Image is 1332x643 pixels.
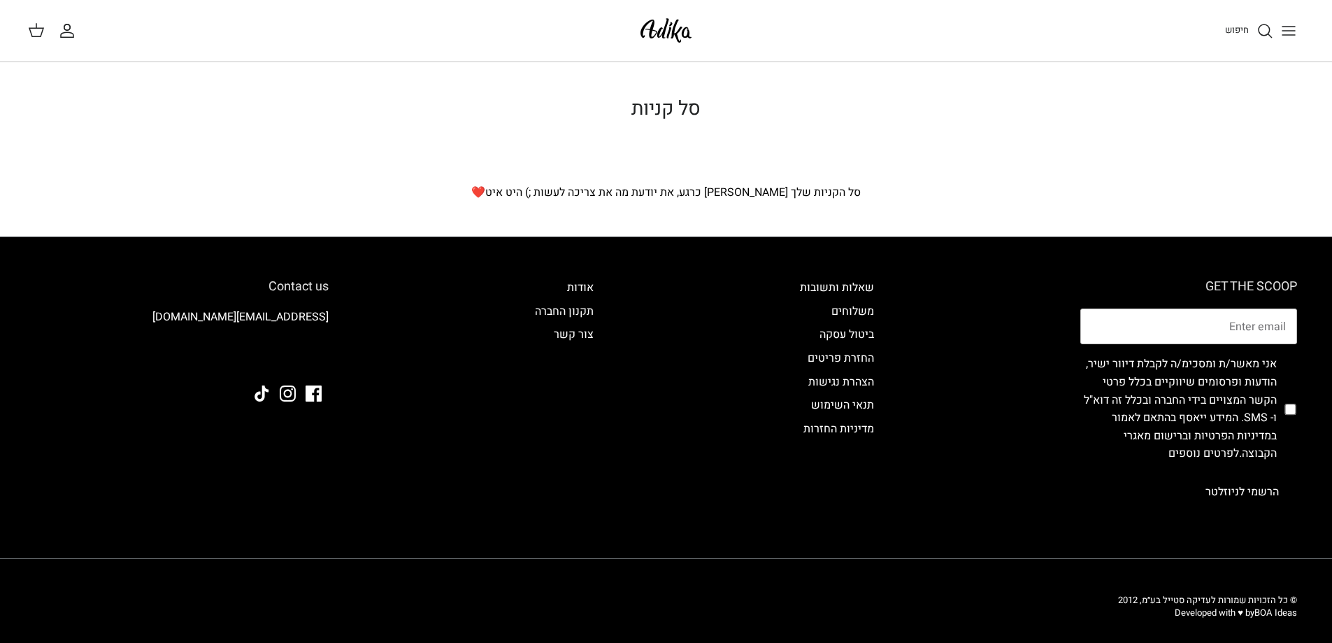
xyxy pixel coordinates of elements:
[808,350,874,367] a: החזרת פריטים
[535,303,594,320] a: תקנון החברה
[800,279,874,296] a: שאלות ותשובות
[59,22,81,39] a: החשבון שלי
[1254,606,1297,619] a: BOA Ideas
[1225,23,1249,36] span: חיפוש
[567,279,594,296] a: אודות
[554,326,594,343] a: צור קשר
[1225,22,1273,39] a: חיפוש
[808,374,874,390] a: הצהרת נגישות
[811,397,874,414] a: תנאי השימוש
[306,386,322,402] a: Facebook
[152,309,329,325] a: [EMAIL_ADDRESS][DOMAIN_NAME]
[521,279,608,509] div: Secondary navigation
[35,279,329,295] h6: Contact us
[831,303,874,320] a: משלוחים
[280,386,296,402] a: Instagram
[1118,593,1297,607] span: © כל הזכויות שמורות לעדיקה סטייל בע״מ, 2012
[1080,279,1297,295] h6: GET THE SCOOP
[290,347,329,365] img: Adika IL
[819,326,874,343] a: ביטול עסקה
[1273,15,1304,46] button: Toggle menu
[1118,607,1297,619] p: Developed with ♥ by
[803,421,874,437] a: מדיניות החזרות
[786,279,888,509] div: Secondary navigation
[177,97,1156,121] h1: סל קניות
[177,184,1156,202] p: סל הקניות שלך [PERSON_NAME] כרגע, את יודעת מה את צריכה לעשות ;) היט איט❤️
[636,14,696,47] img: Adika IL
[254,386,270,402] a: Tiktok
[1168,445,1239,462] a: לפרטים נוספים
[1080,355,1277,463] label: אני מאשר/ת ומסכימ/ה לקבלת דיוור ישיר, הודעות ופרסומים שיווקיים בכלל פרטי הקשר המצויים בידי החברה ...
[1080,309,1297,345] input: Email
[1187,474,1297,509] button: הרשמי לניוזלטר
